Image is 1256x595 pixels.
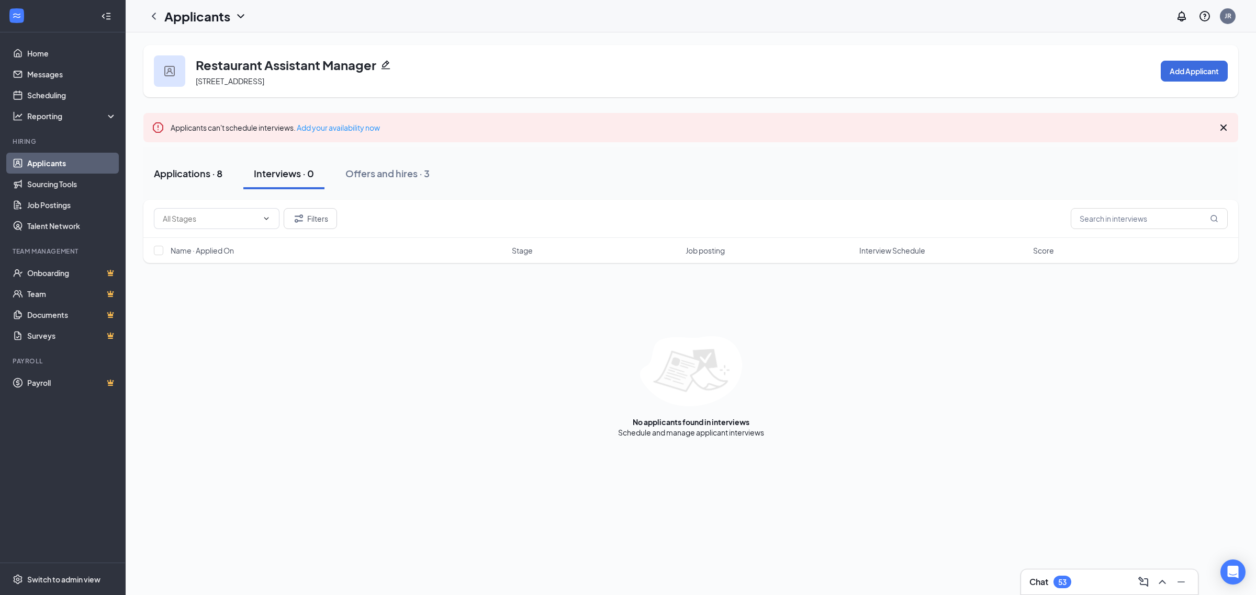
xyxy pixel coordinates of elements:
div: No applicants found in interviews [633,417,749,427]
a: Home [27,43,117,64]
div: 53 [1058,578,1067,587]
svg: ChevronDown [262,214,271,223]
h3: Restaurant Assistant Manager [196,56,376,74]
h3: Chat [1029,576,1048,588]
button: Add Applicant [1161,61,1228,82]
button: ComposeMessage [1135,574,1152,590]
div: Team Management [13,247,115,256]
span: Score [1033,245,1054,256]
span: [STREET_ADDRESS] [196,76,264,86]
svg: Cross [1217,121,1230,134]
svg: WorkstreamLogo [12,10,22,21]
span: Applicants can't schedule interviews. [171,123,380,132]
div: Offers and hires · 3 [345,167,430,180]
img: user icon [164,66,175,76]
a: Applicants [27,153,117,174]
div: Schedule and manage applicant interviews [618,427,764,438]
a: PayrollCrown [27,372,117,393]
svg: ChevronUp [1156,576,1169,588]
svg: QuestionInfo [1198,10,1211,22]
a: DocumentsCrown [27,304,117,325]
a: SurveysCrown [27,325,117,346]
div: JR [1225,12,1231,20]
svg: ChevronDown [234,10,247,22]
svg: Minimize [1175,576,1187,588]
svg: Analysis [13,111,23,121]
h1: Applicants [164,7,230,25]
span: Stage [512,245,533,256]
div: Interviews · 0 [254,167,314,180]
button: Filter Filters [284,208,337,229]
div: Applications · 8 [154,167,222,180]
button: Minimize [1173,574,1190,590]
svg: Error [152,121,164,134]
svg: Settings [13,574,23,585]
div: Payroll [13,357,115,365]
svg: MagnifyingGlass [1210,214,1218,223]
a: OnboardingCrown [27,262,117,283]
a: Scheduling [27,85,117,106]
a: Sourcing Tools [27,174,117,194]
svg: Pencil [380,60,391,70]
div: Switch to admin view [27,574,100,585]
a: TeamCrown [27,283,117,304]
svg: ComposeMessage [1137,576,1150,588]
svg: Filter [293,212,305,225]
span: Job posting [686,245,725,256]
div: Open Intercom Messenger [1220,559,1246,585]
a: Talent Network [27,215,117,236]
button: ChevronUp [1154,574,1171,590]
span: Name · Applied On [171,245,234,256]
img: empty-state [640,336,742,406]
span: Interview Schedule [859,245,925,256]
svg: ChevronLeft [148,10,160,22]
svg: Notifications [1175,10,1188,22]
div: Hiring [13,137,115,146]
input: Search in interviews [1071,208,1228,229]
div: Reporting [27,111,117,121]
a: Messages [27,64,117,85]
svg: Collapse [101,11,111,21]
a: Add your availability now [297,123,380,132]
a: Job Postings [27,194,117,215]
input: All Stages [163,213,258,224]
